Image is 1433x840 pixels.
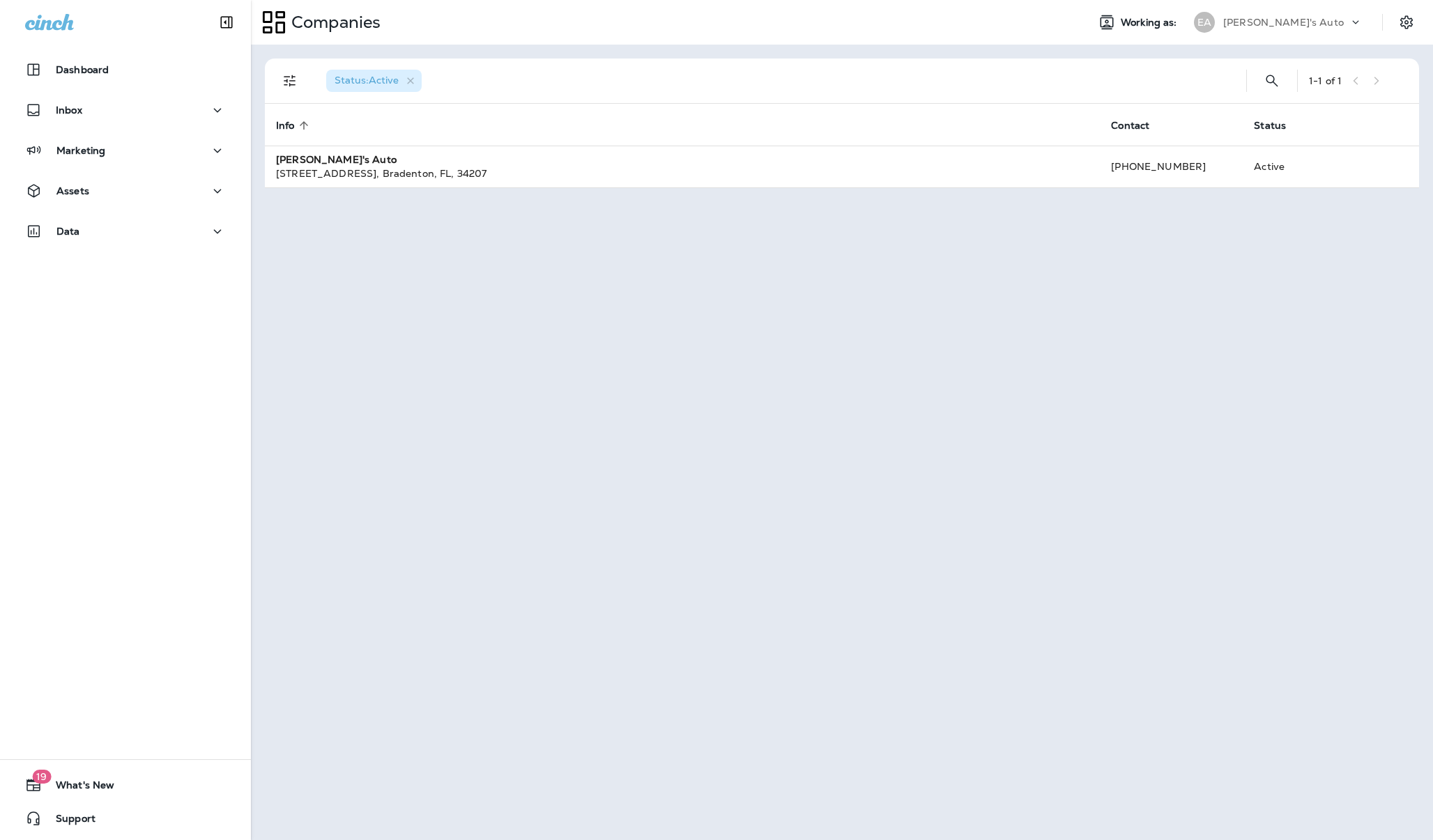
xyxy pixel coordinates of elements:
[32,770,51,784] span: 19
[42,779,114,796] span: What's New
[1254,119,1304,132] span: Status
[1394,10,1419,35] button: Settings
[335,74,399,86] span: Status : Active
[1223,17,1344,28] p: [PERSON_NAME]'s Auto
[56,64,109,75] p: Dashboard
[276,166,1089,180] div: [STREET_ADDRESS] , Bradenton , FL , 34207
[276,153,397,166] strong: [PERSON_NAME]'s Auto
[14,177,237,205] button: Assets
[286,12,381,33] p: Companies
[1309,75,1342,86] div: 1 - 1 of 1
[276,120,295,132] span: Info
[14,137,237,164] button: Marketing
[326,70,422,92] div: Status:Active
[56,145,105,156] p: Marketing
[1100,146,1243,187] td: [PHONE_NUMBER]
[207,8,246,36] button: Collapse Sidebar
[1194,12,1215,33] div: EA
[56,226,80,237] p: Data
[1254,120,1286,132] span: Status
[14,804,237,832] button: Support
[276,67,304,95] button: Filters
[1243,146,1335,187] td: Active
[56,104,82,116] p: Inbox
[1121,17,1180,29] span: Working as:
[14,217,237,245] button: Data
[14,771,237,799] button: 19What's New
[276,119,313,132] span: Info
[42,813,95,830] span: Support
[56,185,89,196] p: Assets
[14,96,237,124] button: Inbox
[14,56,237,84] button: Dashboard
[1258,67,1286,95] button: Search Companies
[1111,120,1149,132] span: Contact
[1111,119,1167,132] span: Contact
